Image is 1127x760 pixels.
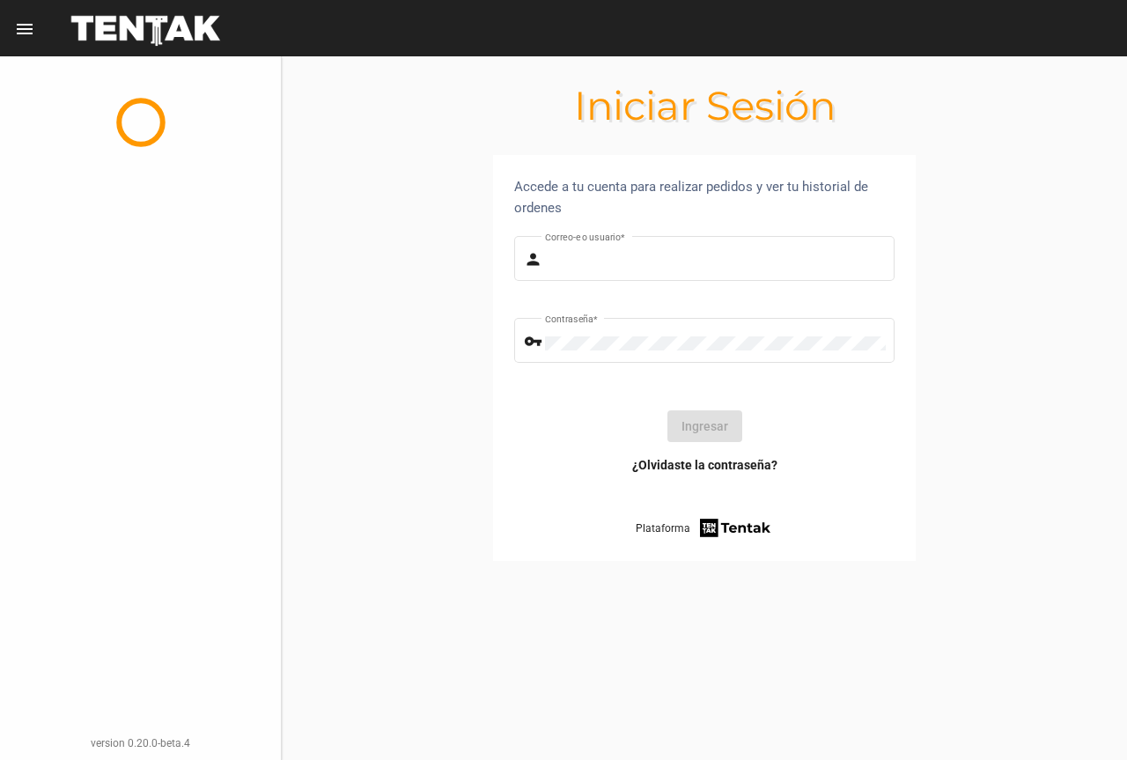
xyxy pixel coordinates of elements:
span: Plataforma [636,520,690,537]
h1: Iniciar Sesión [282,92,1127,120]
mat-icon: person [524,249,545,270]
div: Accede a tu cuenta para realizar pedidos y ver tu historial de ordenes [514,176,895,218]
img: tentak-firm.png [697,516,773,540]
a: Plataforma [636,516,774,540]
div: version 0.20.0-beta.4 [14,734,267,752]
mat-icon: vpn_key [524,331,545,352]
mat-icon: menu [14,18,35,40]
button: Ingresar [667,410,742,442]
a: ¿Olvidaste la contraseña? [632,456,777,474]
